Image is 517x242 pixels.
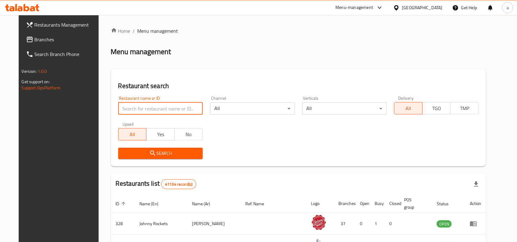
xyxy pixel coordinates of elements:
[465,194,486,213] th: Action
[146,128,175,140] button: Yes
[111,213,135,235] td: 328
[394,102,423,114] button: All
[187,213,240,235] td: [PERSON_NAME]
[161,179,196,189] div: Total records count
[507,4,509,11] span: a
[422,102,451,114] button: TGO
[140,200,167,207] span: Name (En)
[116,179,197,189] h2: Restaurants list
[437,220,452,228] div: OPEN
[385,213,399,235] td: 0
[35,50,100,58] span: Search Branch Phone
[306,194,334,213] th: Logo
[385,194,399,213] th: Closed
[469,177,484,192] div: Export file
[334,194,355,213] th: Branches
[355,194,370,213] th: Open
[133,27,135,35] li: /
[334,213,355,235] td: 37
[404,196,425,211] span: POS group
[453,104,477,113] span: TMP
[118,81,479,91] h2: Restaurant search
[149,130,172,139] span: Yes
[123,122,134,126] label: Upsell
[111,27,486,35] nav: breadcrumb
[370,213,385,235] td: 1
[123,150,198,157] span: Search
[35,21,100,28] span: Restaurants Management
[21,17,105,32] a: Restaurants Management
[245,200,272,207] span: Ref. Name
[161,181,196,187] span: 41134 record(s)
[118,148,203,159] button: Search
[192,200,218,207] span: Name (Ar)
[437,200,457,207] span: Status
[177,130,200,139] span: No
[116,200,127,207] span: ID
[118,102,203,115] input: Search for restaurant name or ID..
[35,36,100,43] span: Branches
[22,84,61,92] a: Support.OpsPlatform
[138,27,178,35] span: Menu management
[397,104,420,113] span: All
[398,96,414,100] label: Delivery
[336,4,373,11] div: Menu-management
[470,220,481,227] div: Menu
[174,128,203,140] button: No
[425,104,448,113] span: TGO
[22,78,50,86] span: Get support on:
[302,102,387,115] div: All
[21,32,105,47] a: Branches
[402,4,443,11] div: [GEOGRAPHIC_DATA]
[355,213,370,235] td: 0
[451,102,479,114] button: TMP
[311,215,326,230] img: Johnny Rockets
[437,221,452,228] span: OPEN
[111,27,130,35] a: Home
[22,67,37,75] span: Version:
[210,102,295,115] div: All
[121,130,144,139] span: All
[21,47,105,61] a: Search Branch Phone
[118,128,147,140] button: All
[370,194,385,213] th: Busy
[135,213,187,235] td: Johnny Rockets
[38,67,47,75] span: 1.0.0
[111,47,171,57] h2: Menu management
